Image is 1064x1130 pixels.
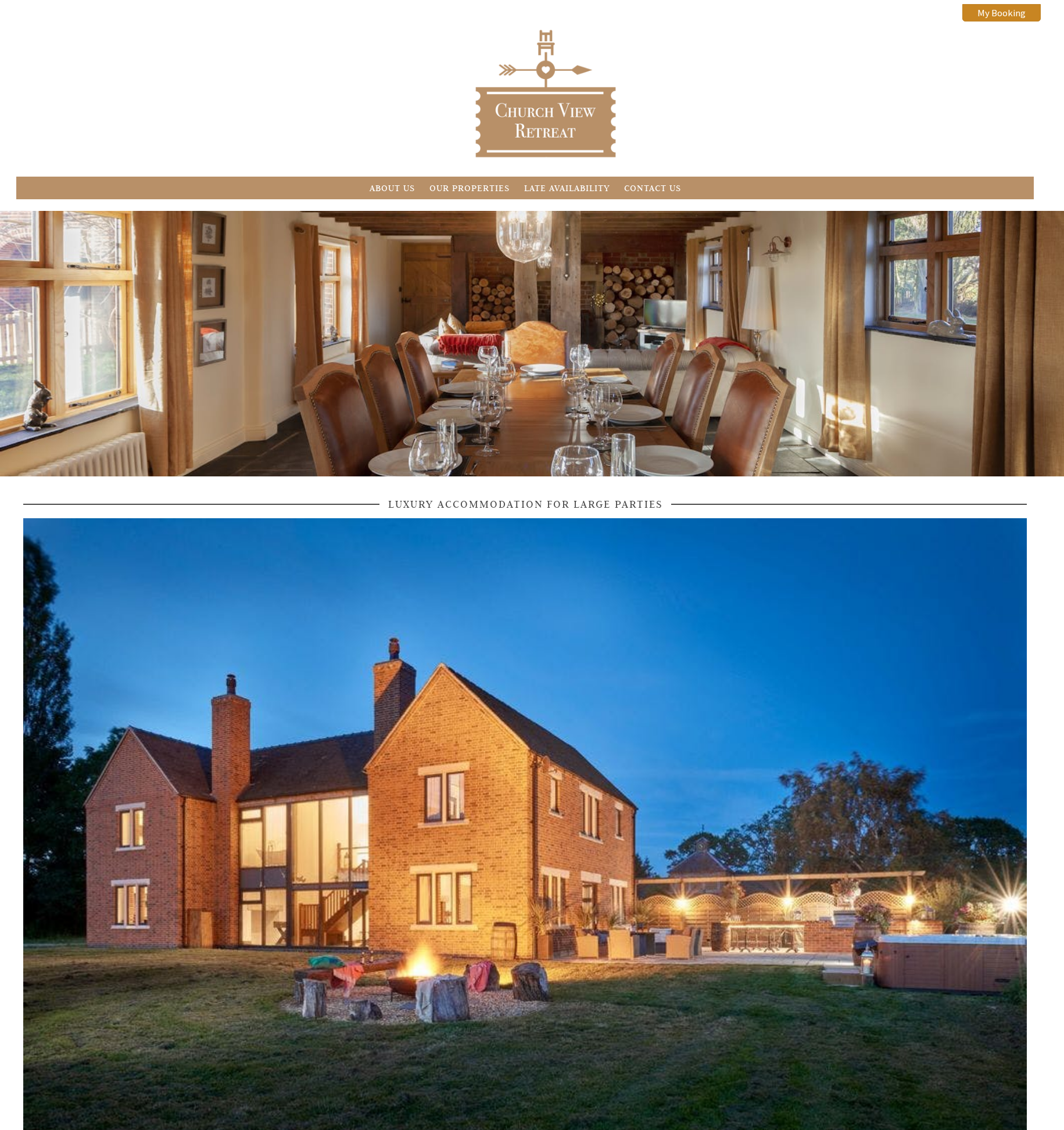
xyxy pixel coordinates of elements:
a: About Us [370,182,415,193]
a: My Booking [962,4,1041,21]
a: Our Properties [429,182,510,193]
a: Late Availability [524,182,610,193]
span: Luxury accommodation for large parties [379,497,671,511]
a: Contact Us [624,182,681,193]
img: Church View Retreat [473,27,618,160]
